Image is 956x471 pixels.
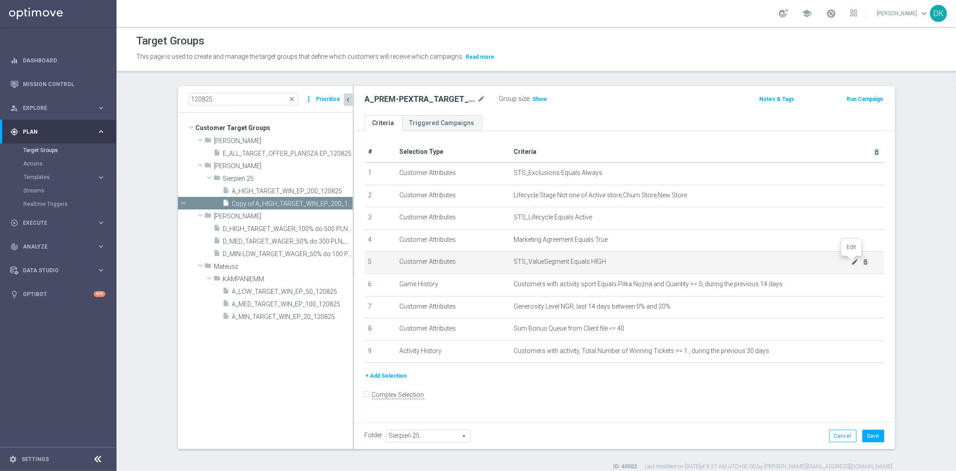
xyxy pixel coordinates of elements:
[214,149,221,159] i: insert_drive_file
[851,258,858,266] i: mode_edit
[94,291,105,297] div: +10
[10,81,106,88] button: Mission Control
[23,282,94,306] a: Optibot
[514,148,536,155] span: Criteria
[10,219,18,227] i: play_circle_outline
[223,150,353,157] span: E_ALL_TARGET_OFFER_PLANSZA EP_120825
[10,291,106,298] div: lightbulb Optibot +10
[396,340,510,363] td: Activity History
[846,94,884,104] button: Run Campaign
[372,391,424,399] label: Complex Selection
[23,187,93,194] a: Streams
[365,229,396,252] td: 4
[24,174,97,180] div: Templates
[758,94,795,104] button: Notes & Tags
[396,207,510,230] td: Customer Attributes
[23,147,93,154] a: Target Groups
[365,274,396,296] td: 6
[10,267,106,274] button: Data Studio keyboard_arrow_right
[365,318,396,341] td: 8
[10,72,105,96] div: Mission Control
[365,296,396,318] td: 7
[514,325,624,332] span: Sum Bonus Queue from Client file <= 40
[10,48,105,72] div: Dashboard
[23,184,116,197] div: Streams
[214,137,353,145] span: And&#x17C;elika B.
[514,236,608,244] span: Marketing Agreement Equals True
[365,371,408,381] button: + Add Selection
[499,95,530,103] label: Group size
[829,430,857,442] button: Cancel
[10,219,106,227] button: play_circle_outline Execute keyboard_arrow_right
[23,201,93,208] a: Realtime Triggers
[289,96,296,103] span: close
[315,93,342,105] button: Prioritize
[205,161,212,172] i: folder
[402,115,482,131] a: Triggered Campaigns
[365,162,396,185] td: 1
[10,105,106,112] button: person_search Explore keyboard_arrow_right
[223,287,230,297] i: insert_drive_file
[874,148,881,156] i: delete_forever
[196,122,353,134] span: Customer Target Groups
[189,93,298,105] input: Quick find group or folder
[223,175,353,183] span: Sierpie&#x144; 25
[10,219,97,227] div: Execute
[919,9,929,18] span: keyboard_arrow_down
[10,243,18,251] i: track_changes
[365,94,476,105] h2: A_PREM-PEXTRA_TARGET_WIN_EP_500_120825
[214,174,221,184] i: folder
[23,144,116,157] div: Target Groups
[365,340,396,363] td: 9
[514,280,783,288] span: Customers with activity sport Equals Piłka Nożna and Quantity >= 5, during the previous 14 days
[514,214,592,221] span: STS_Lifecycle Equals Active
[232,200,353,208] span: Copy of A_HIGH_TARGET_WIN_EP_200_120825
[9,455,17,463] i: settings
[396,229,510,252] td: Customer Attributes
[396,296,510,318] td: Customer Attributes
[232,313,353,321] span: A_MIN_TARGET_WIN_EP_20_120825
[396,318,510,341] td: Customer Attributes
[365,432,383,439] label: Folder
[10,243,106,250] button: track_changes Analyze keyboard_arrow_right
[365,207,396,230] td: 3
[514,258,851,266] span: STS_ValueSegment Equals HIGH
[97,242,105,251] i: keyboard_arrow_right
[10,128,106,135] button: gps_fixed Plan keyboard_arrow_right
[22,457,49,462] a: Settings
[214,213,353,220] span: Kasia K.
[97,127,105,136] i: keyboard_arrow_right
[10,57,106,64] button: equalizer Dashboard
[802,9,812,18] span: school
[223,250,353,258] span: D_MIN-LOW_TARGET_WAGER_50% do 100 PLN_120825
[396,252,510,274] td: Customer Attributes
[514,192,687,199] span: Lifecycle Stage Not one of Active store,Churn Store,New Store
[223,225,353,233] span: D_HIGH_TARGET_WAGER_100% do 500 PLN_120825
[205,136,212,147] i: folder
[223,199,230,209] i: insert_drive_file
[223,238,353,245] span: D_MED_TARGET_WAGER_50% do 300 PLN_120825
[23,170,116,184] div: Templates
[478,94,486,105] i: mode_edit
[305,93,314,105] i: more_vert
[465,52,495,62] button: Read more
[10,128,97,136] div: Plan
[344,93,353,106] button: chevron_left
[930,5,947,22] div: DK
[514,347,769,355] span: Customers with activity, Total Number of Winning Tickets >= 1 , during the previous 30 days
[136,35,204,48] h1: Target Groups
[23,129,97,135] span: Plan
[205,262,212,272] i: folder
[514,169,602,177] span: STS_Exclusions Equals Always
[97,218,105,227] i: keyboard_arrow_right
[214,263,353,270] span: Mateusz
[232,301,353,308] span: A_MED_TARGET_WIN_EP_100_120825
[214,224,221,235] i: insert_drive_file
[645,463,893,471] label: Last modified on [DATE] at 9:27 AM UTC+02:00 by [PERSON_NAME][EMAIL_ADDRESS][DOMAIN_NAME]
[396,162,510,185] td: Customer Attributes
[614,463,637,471] label: ID: 40502
[365,185,396,207] td: 2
